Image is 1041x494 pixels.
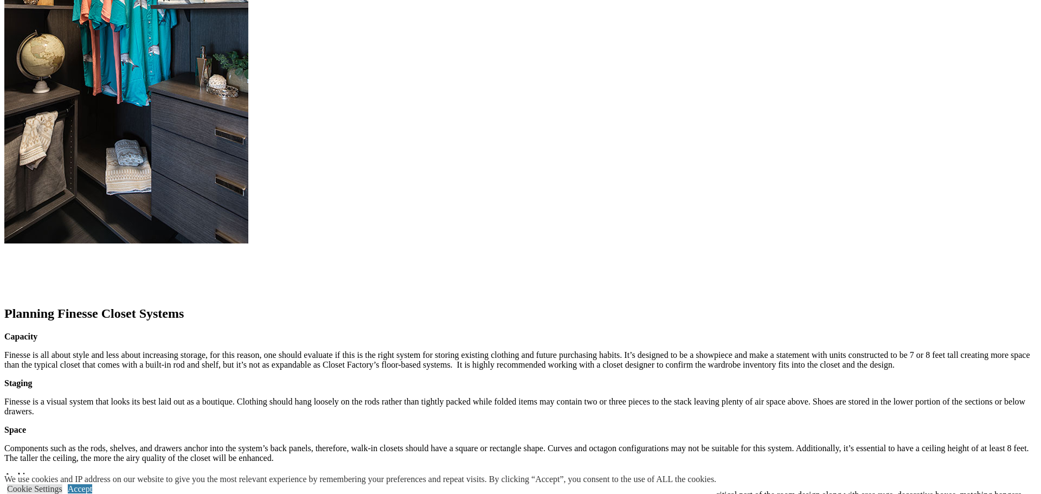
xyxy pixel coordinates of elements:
div: We use cookies and IP address on our website to give you the most relevant experience by remember... [4,474,716,484]
a: Cookie Settings [7,484,62,493]
h2: Planning Finesse Closet Systems [4,306,1037,321]
p: Finesse is all about style and less about increasing storage, for this reason, one should evaluat... [4,350,1037,370]
a: Accept [68,484,92,493]
strong: Ambiance [4,472,42,481]
strong: Staging [4,378,33,388]
strong: Capacity [4,332,37,341]
strong: Space [4,425,26,434]
p: Finesse is a visual system that looks its best laid out as a boutique. Clothing should hang loose... [4,397,1037,416]
p: Components such as the rods, shelves, and drawers anchor into the system’s back panels, therefore... [4,444,1037,463]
